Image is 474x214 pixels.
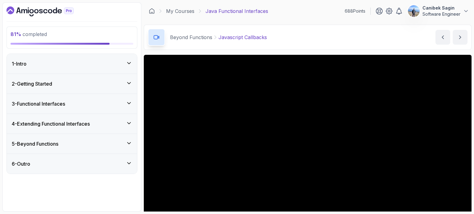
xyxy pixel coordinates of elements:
button: 5-Beyond Functions [7,134,137,154]
span: completed [10,31,47,37]
h3: 6 - Outro [12,160,30,168]
p: Software Engineer [422,11,460,17]
h3: 1 - Intro [12,60,27,67]
p: Beyond Functions [170,34,212,41]
button: 3-Functional Interfaces [7,94,137,114]
span: 81 % [10,31,21,37]
p: Javascript Callbacks [218,34,267,41]
p: 688 Points [345,8,365,14]
a: My Courses [166,7,194,15]
p: Canibek Sagin [422,5,460,11]
button: next content [453,30,468,45]
a: Dashboard [149,8,155,14]
a: Dashboard [6,6,88,16]
h3: 2 - Getting Started [12,80,52,87]
button: previous content [435,30,450,45]
button: 6-Outro [7,154,137,174]
h3: 3 - Functional Interfaces [12,100,65,107]
button: 1-Intro [7,54,137,74]
img: user profile image [408,5,420,17]
button: 2-Getting Started [7,74,137,94]
button: 4-Extending Functional Interfaces [7,114,137,134]
h3: 4 - Extending Functional Interfaces [12,120,90,127]
h3: 5 - Beyond Functions [12,140,58,147]
button: user profile imageCanibek SaginSoftware Engineer [408,5,469,17]
p: Java Functional Interfaces [206,7,268,15]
